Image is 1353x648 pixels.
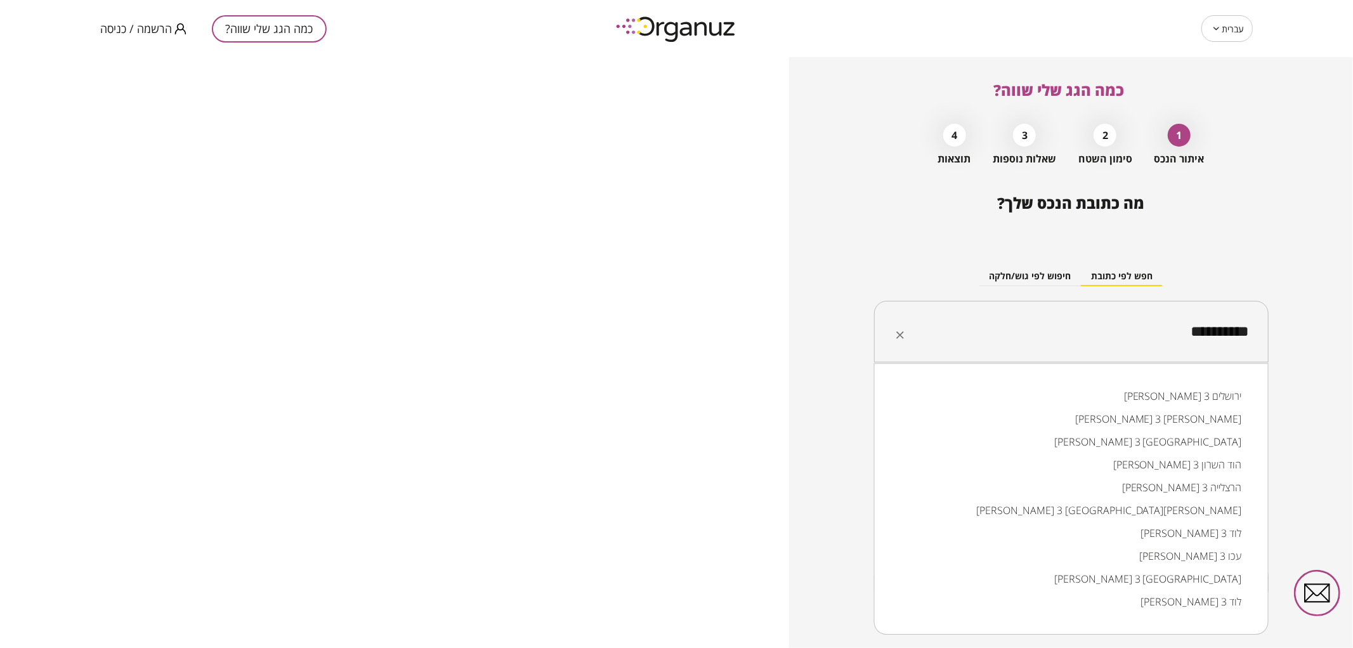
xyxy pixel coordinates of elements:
[938,153,971,165] span: תוצאות
[891,453,1252,476] li: [PERSON_NAME] 3 הוד השרון
[891,326,909,344] button: Clear
[100,22,172,35] span: הרשמה / כניסה
[1154,153,1205,165] span: איתור הנכס
[891,590,1252,613] li: [PERSON_NAME] 3 לוד
[891,567,1252,590] li: [PERSON_NAME] 3 [GEOGRAPHIC_DATA]
[891,522,1252,545] li: [PERSON_NAME] 3 לוד
[1078,153,1132,165] span: סימון השטח
[100,21,186,37] button: הרשמה / כניסה
[979,267,1082,286] button: חיפוש לפי גוש/חלקה
[891,545,1252,567] li: [PERSON_NAME] 3 עכו
[994,79,1125,100] span: כמה הגג שלי שווה?
[943,124,966,147] div: 4
[1094,124,1116,147] div: 2
[212,15,327,43] button: כמה הגג שלי שווה?
[993,153,1056,165] span: שאלות נוספות
[891,407,1252,430] li: [PERSON_NAME] 3 [PERSON_NAME]
[891,430,1252,453] li: [PERSON_NAME] 3 [GEOGRAPHIC_DATA]
[607,11,747,46] img: logo
[891,385,1252,407] li: [PERSON_NAME] 3 ירושלים
[1082,267,1163,286] button: חפש לפי כתובת
[891,476,1252,499] li: [PERSON_NAME] 3 הרצלייה
[1201,11,1253,46] div: עברית
[1013,124,1036,147] div: 3
[998,192,1145,213] span: מה כתובת הנכס שלך?
[1168,124,1191,147] div: 1
[891,499,1252,522] li: [PERSON_NAME] 3 [GEOGRAPHIC_DATA][PERSON_NAME]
